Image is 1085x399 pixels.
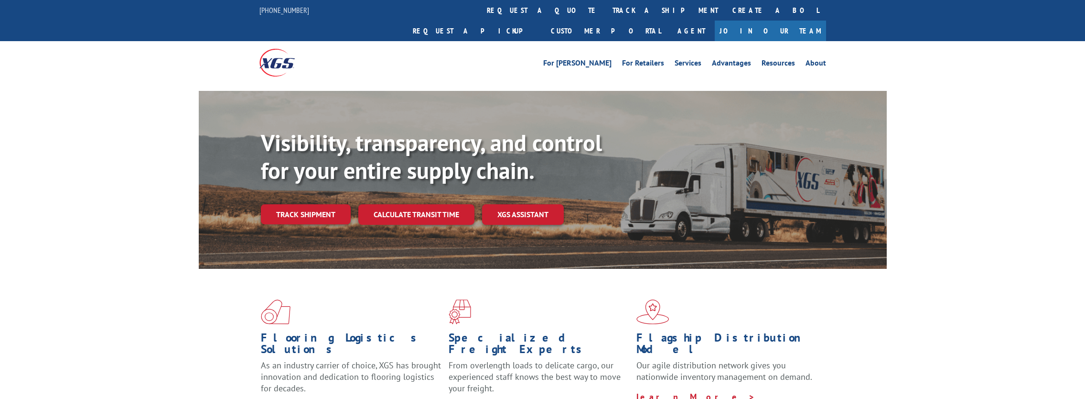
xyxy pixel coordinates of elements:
[406,21,544,41] a: Request a pickup
[482,204,564,225] a: XGS ASSISTANT
[261,204,351,224] a: Track shipment
[261,360,441,394] span: As an industry carrier of choice, XGS has brought innovation and dedication to flooring logistics...
[636,360,812,382] span: Our agile distribution network gives you nationwide inventory management on demand.
[261,299,290,324] img: xgs-icon-total-supply-chain-intelligence-red
[668,21,715,41] a: Agent
[636,299,669,324] img: xgs-icon-flagship-distribution-model-red
[622,59,664,70] a: For Retailers
[543,59,612,70] a: For [PERSON_NAME]
[806,59,826,70] a: About
[715,21,826,41] a: Join Our Team
[449,332,629,360] h1: Specialized Freight Experts
[675,59,701,70] a: Services
[544,21,668,41] a: Customer Portal
[261,128,602,185] b: Visibility, transparency, and control for your entire supply chain.
[261,332,441,360] h1: Flooring Logistics Solutions
[712,59,751,70] a: Advantages
[449,299,471,324] img: xgs-icon-focused-on-flooring-red
[259,5,309,15] a: [PHONE_NUMBER]
[636,332,817,360] h1: Flagship Distribution Model
[358,204,474,225] a: Calculate transit time
[762,59,795,70] a: Resources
